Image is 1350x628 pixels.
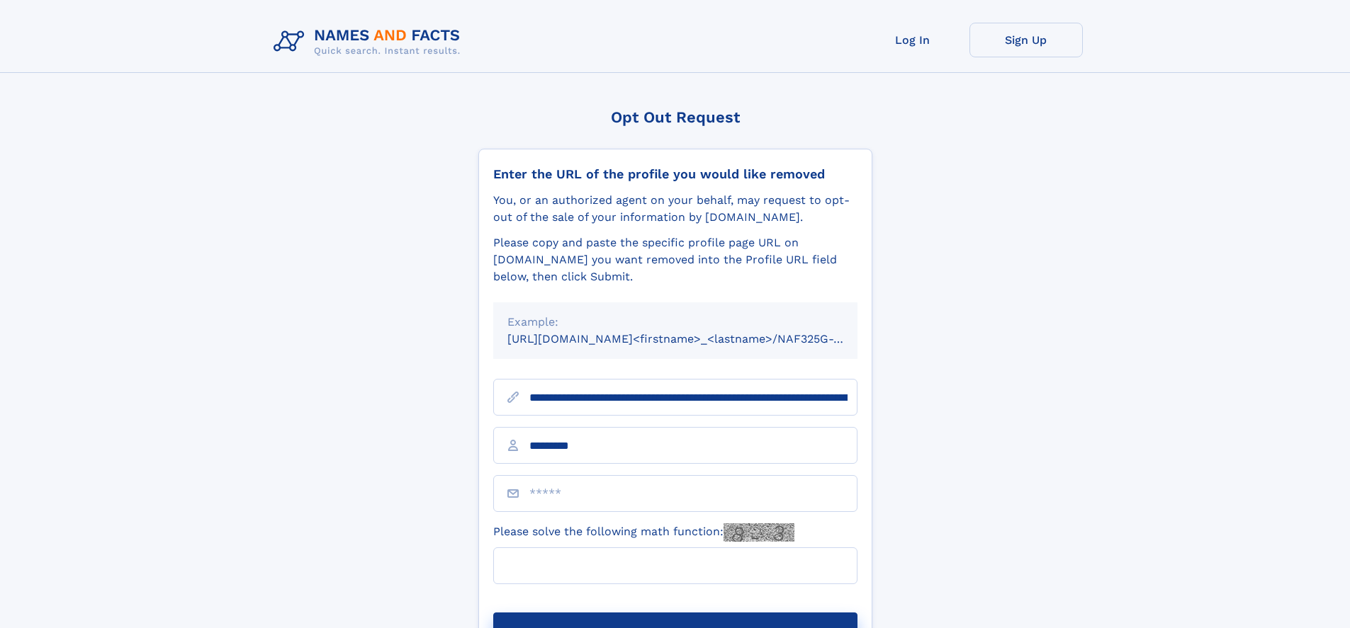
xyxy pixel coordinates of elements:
a: Sign Up [969,23,1083,57]
img: Logo Names and Facts [268,23,472,61]
a: Log In [856,23,969,57]
small: [URL][DOMAIN_NAME]<firstname>_<lastname>/NAF325G-xxxxxxxx [507,332,884,346]
div: Opt Out Request [478,108,872,126]
label: Please solve the following math function: [493,523,794,542]
div: Enter the URL of the profile you would like removed [493,166,857,182]
div: You, or an authorized agent on your behalf, may request to opt-out of the sale of your informatio... [493,192,857,226]
div: Example: [507,314,843,331]
div: Please copy and paste the specific profile page URL on [DOMAIN_NAME] you want removed into the Pr... [493,234,857,285]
